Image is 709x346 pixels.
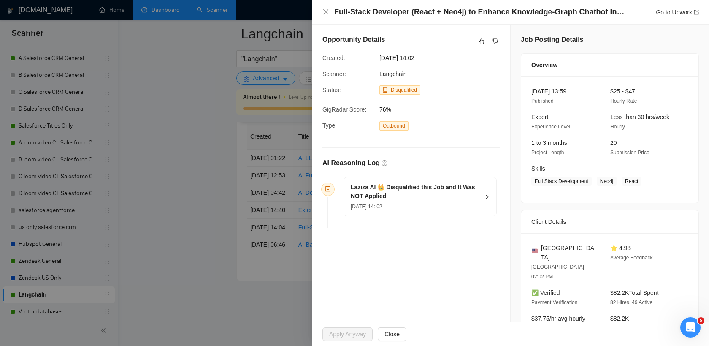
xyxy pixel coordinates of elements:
span: dislike [492,38,498,45]
iframe: Intercom live chat [680,317,701,338]
span: question-circle [382,160,387,166]
h5: AI Reasoning Log [322,158,380,168]
span: Project Length [531,150,564,155]
span: 76% [379,105,506,114]
span: right [484,194,490,199]
h5: Opportunity Details [322,35,385,45]
span: $82.2K Total Spent [610,289,658,296]
span: Less than 30 hrs/week [610,114,669,120]
span: export [694,10,699,15]
h5: Laziza AI 👑 Disqualified this Job and It Was NOT Applied [351,183,479,201]
h4: Full-Stack Developer (React + Neo4j) to Enhance Knowledge-Graph Chatbot Interface [334,7,625,17]
span: ✅ Verified [531,289,560,296]
span: Disqualified [391,87,417,93]
span: [DATE] 14: 02 [351,204,382,210]
span: Average Feedback [610,255,653,261]
span: 20 [610,139,617,146]
span: Full Stack Development [531,177,592,186]
span: $37.75/hr avg hourly rate paid [531,315,585,331]
span: Scanner: [322,71,346,77]
span: Hourly [610,124,625,130]
span: Created: [322,54,345,61]
span: Overview [531,60,557,70]
span: $82.2K [610,315,629,322]
span: like [479,38,484,45]
button: Close [378,327,406,341]
span: Neo4j [597,177,617,186]
span: Published [531,98,554,104]
span: $25 - $47 [610,88,635,95]
span: [DATE] 13:59 [531,88,566,95]
div: Client Details [531,210,688,233]
span: Submission Price [610,150,649,155]
button: like [476,36,487,46]
span: robot [325,186,331,192]
span: Outbound [379,121,409,131]
span: Hourly Rate [610,98,637,104]
span: Expert [531,114,548,120]
span: 5 [698,317,704,324]
span: 82 Hires, 49 Active [610,300,652,305]
span: close [322,8,329,15]
span: GigRadar Score: [322,106,366,113]
span: Skills [531,165,545,172]
h5: Job Posting Details [521,35,583,45]
span: Close [384,330,400,339]
span: 1 to 3 months [531,139,567,146]
span: Experience Level [531,124,570,130]
button: Close [322,8,329,16]
span: [GEOGRAPHIC_DATA] [541,243,597,262]
img: 🇺🇸 [532,248,538,254]
span: Langchain [379,71,407,77]
button: dislike [490,36,500,46]
span: [GEOGRAPHIC_DATA] 02:02 PM [531,264,584,280]
span: Payment Verification [531,300,577,305]
a: Go to Upworkexport [656,9,699,16]
span: Status: [322,87,341,93]
span: [DATE] 14:02 [379,53,506,63]
span: React [622,177,641,186]
span: ⭐ 4.98 [610,245,631,251]
span: robot [383,87,388,93]
span: Type: [322,122,337,129]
